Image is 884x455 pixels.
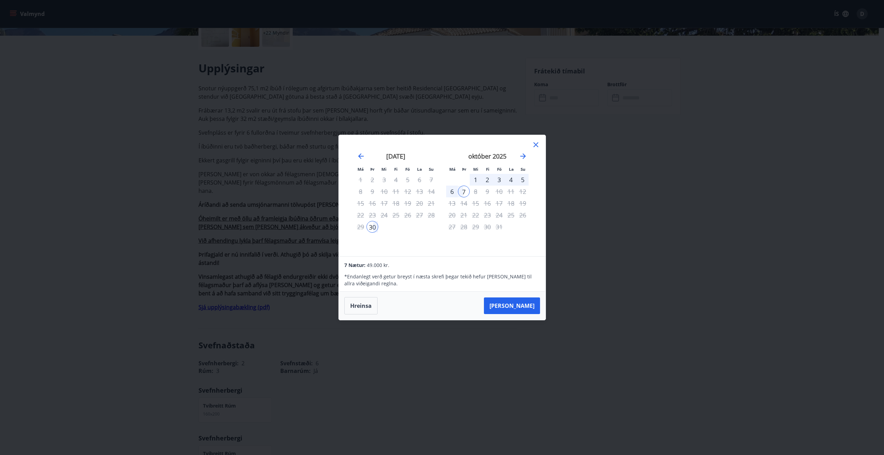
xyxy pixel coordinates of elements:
[378,174,390,186] td: Not available. miðvikudagur, 3. september 2025
[458,186,470,197] td: Selected as end date. þriðjudagur, 7. október 2025
[517,197,529,209] td: Not available. sunnudagur, 19. október 2025
[493,209,505,221] td: Not available. föstudagur, 24. október 2025
[517,174,529,186] td: Selected. sunnudagur, 5. október 2025
[390,209,402,221] td: Not available. fimmtudagur, 25. september 2025
[521,167,525,172] small: Su
[458,221,470,233] td: Not available. þriðjudagur, 28. október 2025
[355,221,366,233] td: Not available. mánudagur, 29. september 2025
[366,186,378,197] td: Not available. þriðjudagur, 9. september 2025
[414,186,425,197] td: Not available. laugardagur, 13. september 2025
[470,174,481,186] td: Selected. miðvikudagur, 1. október 2025
[462,167,466,172] small: Þr
[497,167,502,172] small: Fö
[517,209,529,221] td: Not available. sunnudagur, 26. október 2025
[355,186,366,197] td: Not available. mánudagur, 8. september 2025
[505,209,517,221] td: Not available. laugardagur, 25. október 2025
[344,262,365,268] span: 7 Nætur:
[468,152,506,160] strong: október 2025
[446,186,458,197] td: Selected. mánudagur, 6. október 2025
[493,221,505,233] td: Not available. föstudagur, 31. október 2025
[390,197,402,209] td: Not available. fimmtudagur, 18. september 2025
[470,186,481,197] td: Not available. miðvikudagur, 8. október 2025
[458,186,470,197] div: Aðeins útritun í boði
[425,174,437,186] td: Not available. sunnudagur, 7. september 2025
[390,186,402,197] td: Not available. fimmtudagur, 11. september 2025
[344,297,378,314] button: Hreinsa
[446,197,458,209] td: Not available. mánudagur, 13. október 2025
[386,152,405,160] strong: [DATE]
[484,297,540,314] button: [PERSON_NAME]
[366,221,378,233] div: Aðeins innritun í boði
[414,197,425,209] td: Not available. laugardagur, 20. september 2025
[402,197,414,209] td: Not available. föstudagur, 19. september 2025
[519,152,527,160] div: Move forward to switch to the next month.
[446,209,458,221] td: Not available. mánudagur, 20. október 2025
[370,167,374,172] small: Þr
[505,197,517,209] td: Not available. laugardagur, 18. október 2025
[493,186,505,197] td: Not available. föstudagur, 10. október 2025
[402,174,414,186] td: Not available. föstudagur, 5. september 2025
[509,167,514,172] small: La
[470,197,481,209] td: Not available. miðvikudagur, 15. október 2025
[425,209,437,221] td: Not available. sunnudagur, 28. september 2025
[378,209,390,221] td: Not available. miðvikudagur, 24. september 2025
[493,197,505,209] td: Not available. föstudagur, 17. október 2025
[486,167,489,172] small: Fi
[425,186,437,197] td: Not available. sunnudagur, 14. september 2025
[414,209,425,221] td: Not available. laugardagur, 27. september 2025
[505,174,517,186] td: Selected. laugardagur, 4. október 2025
[366,209,378,221] td: Not available. þriðjudagur, 23. september 2025
[344,273,540,287] p: * Endanlegt verð getur breyst í næsta skrefi þegar tekið hefur [PERSON_NAME] til allra viðeigandi...
[367,262,389,268] span: 49.000 kr.
[390,174,402,186] td: Not available. fimmtudagur, 4. september 2025
[517,186,529,197] td: Not available. sunnudagur, 12. október 2025
[378,186,390,197] td: Not available. miðvikudagur, 10. september 2025
[381,167,387,172] small: Mi
[473,167,478,172] small: Mi
[505,186,517,197] td: Not available. laugardagur, 11. október 2025
[481,174,493,186] div: 2
[347,143,537,248] div: Calendar
[414,174,425,186] td: Not available. laugardagur, 6. september 2025
[481,209,493,221] td: Not available. fimmtudagur, 23. október 2025
[449,167,456,172] small: Má
[405,167,410,172] small: Fö
[355,209,366,221] td: Not available. mánudagur, 22. september 2025
[458,209,470,221] td: Not available. þriðjudagur, 21. október 2025
[366,174,378,186] td: Not available. þriðjudagur, 2. september 2025
[425,197,437,209] td: Not available. sunnudagur, 21. september 2025
[493,174,505,186] td: Selected. föstudagur, 3. október 2025
[355,174,366,186] td: Not available. mánudagur, 1. september 2025
[481,174,493,186] td: Selected. fimmtudagur, 2. október 2025
[402,209,414,221] td: Not available. föstudagur, 26. september 2025
[470,221,481,233] td: Not available. miðvikudagur, 29. október 2025
[481,197,493,209] td: Not available. fimmtudagur, 16. október 2025
[417,167,422,172] small: La
[355,197,366,209] td: Not available. mánudagur, 15. september 2025
[357,152,365,160] div: Move backward to switch to the previous month.
[366,197,378,209] td: Not available. þriðjudagur, 16. september 2025
[481,221,493,233] td: Not available. fimmtudagur, 30. október 2025
[446,186,458,197] div: 6
[378,197,390,209] td: Not available. miðvikudagur, 17. september 2025
[357,167,364,172] small: Má
[394,167,398,172] small: Fi
[446,221,458,233] td: Not available. mánudagur, 27. október 2025
[481,186,493,197] td: Not available. fimmtudagur, 9. október 2025
[470,174,481,186] div: 1
[470,209,481,221] td: Not available. miðvikudagur, 22. október 2025
[517,174,529,186] div: 5
[458,197,470,209] td: Not available. þriðjudagur, 14. október 2025
[493,174,505,186] div: 3
[366,221,378,233] td: Selected as start date. þriðjudagur, 30. september 2025
[402,186,414,197] td: Not available. föstudagur, 12. september 2025
[429,167,434,172] small: Su
[505,174,517,186] div: 4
